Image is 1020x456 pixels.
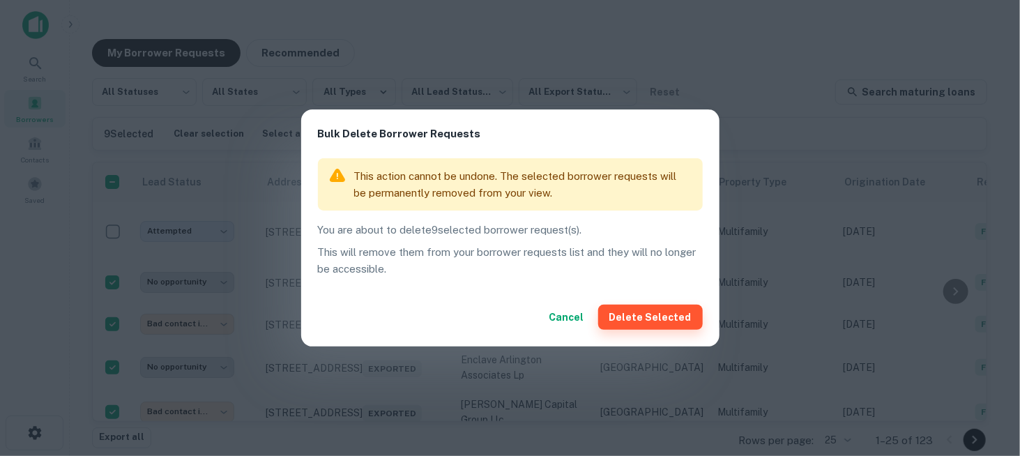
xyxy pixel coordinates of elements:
p: You are about to delete 9 selected borrower request(s). [318,222,703,238]
p: This will remove them from your borrower requests list and they will no longer be accessible. [318,244,703,277]
button: Cancel [544,305,590,330]
div: This action cannot be undone. The selected borrower requests will be permanently removed from you... [354,162,692,206]
h2: Bulk Delete Borrower Requests [301,109,720,159]
button: Delete Selected [598,305,703,330]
